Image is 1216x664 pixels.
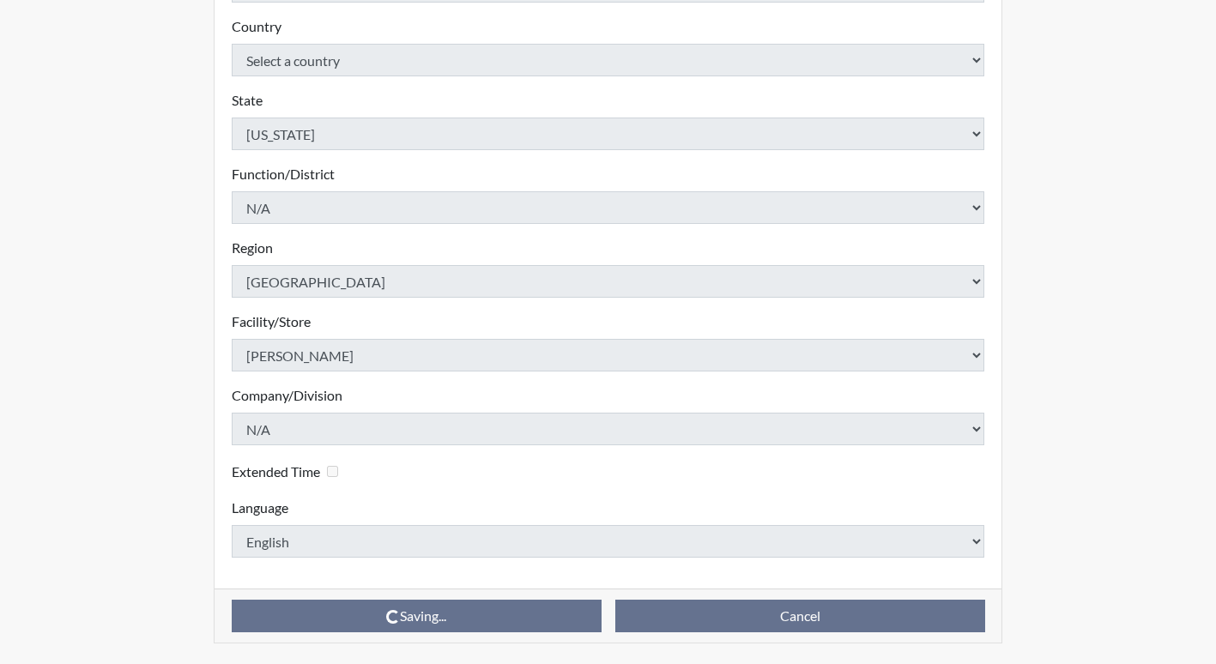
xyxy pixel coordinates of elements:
label: Company/Division [232,385,342,406]
label: Function/District [232,164,335,184]
label: Language [232,498,288,518]
label: Country [232,16,281,37]
button: Cancel [615,600,985,632]
div: Checking this box will provide the interviewee with an accomodation of extra time to answer each ... [232,459,345,484]
button: Saving... [232,600,602,632]
label: Region [232,238,273,258]
label: Extended Time [232,462,320,482]
label: State [232,90,263,111]
label: Facility/Store [232,311,311,332]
